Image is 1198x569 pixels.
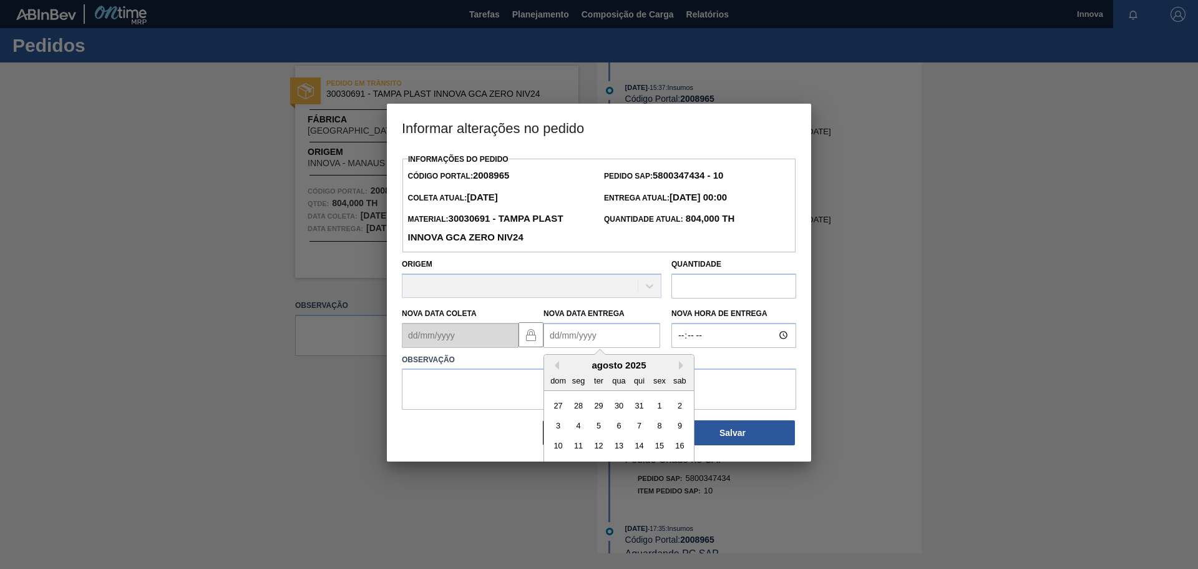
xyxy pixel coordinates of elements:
div: Choose terça-feira, 5 de agosto de 2025 [590,417,607,434]
div: Choose quarta-feira, 13 de agosto de 2025 [610,437,627,454]
div: Choose quinta-feira, 7 de agosto de 2025 [631,417,648,434]
label: Nova Hora de Entrega [671,305,796,323]
div: Choose domingo, 10 de agosto de 2025 [550,437,567,454]
strong: 5800347434 - 10 [653,170,723,181]
strong: 2008965 [473,170,509,181]
button: locked [519,322,543,347]
div: Choose quinta-feira, 14 de agosto de 2025 [631,437,648,454]
div: Choose segunda-feira, 11 de agosto de 2025 [570,437,587,454]
div: month 2025-08 [548,395,689,517]
div: Choose quarta-feira, 30 de julho de 2025 [610,397,627,413]
span: Código Portal: [407,172,509,181]
label: Origem [402,260,432,269]
input: dd/mm/yyyy [402,323,519,348]
label: Quantidade [671,260,721,269]
div: qua [610,372,627,388]
span: Coleta Atual: [407,194,497,202]
strong: [DATE] 00:00 [670,192,727,202]
span: Entrega Atual: [604,194,727,202]
div: Choose terça-feira, 29 de julho de 2025 [590,397,607,413]
span: Quantidade Atual: [604,215,734,224]
img: locked [524,327,538,342]
div: Choose sexta-feira, 22 de agosto de 2025 [651,458,668,475]
div: Choose quarta-feira, 6 de agosto de 2025 [610,417,627,434]
strong: 30030691 - TAMPA PLAST INNOVA GCA ZERO NIV24 [407,213,563,242]
div: Choose domingo, 27 de julho de 2025 [550,397,567,413]
div: Choose domingo, 17 de agosto de 2025 [550,458,567,475]
button: Salvar [670,420,795,445]
label: Nova Data Entrega [543,309,625,318]
strong: [DATE] [467,192,498,202]
label: Informações do Pedido [408,155,509,164]
div: Choose terça-feira, 12 de agosto de 2025 [590,437,607,454]
strong: 804,000 TH [683,213,735,224]
div: Choose quinta-feira, 31 de julho de 2025 [631,397,648,413]
div: sex [651,372,668,388]
div: Choose sábado, 2 de agosto de 2025 [671,397,688,413]
span: Material: [407,215,563,242]
div: agosto 2025 [544,360,694,370]
div: ter [590,372,607,388]
div: Choose sábado, 23 de agosto de 2025 [671,458,688,475]
div: Choose sexta-feira, 8 de agosto de 2025 [651,417,668,434]
div: Choose segunda-feira, 28 de julho de 2025 [570,397,587,413]
label: Nova Data Coleta [402,309,477,318]
h3: Informar alterações no pedido [387,104,811,151]
div: Choose terça-feira, 19 de agosto de 2025 [590,458,607,475]
div: Choose sexta-feira, 15 de agosto de 2025 [651,437,668,454]
div: dom [550,372,567,388]
div: sab [671,372,688,388]
button: Previous Month [550,361,559,370]
div: Choose domingo, 3 de agosto de 2025 [550,417,567,434]
div: Choose sexta-feira, 1 de agosto de 2025 [651,397,668,413]
button: Next Month [679,361,688,370]
div: seg [570,372,587,388]
label: Observação [402,351,796,369]
div: Choose segunda-feira, 18 de agosto de 2025 [570,458,587,475]
button: Fechar [543,420,668,445]
div: Choose quinta-feira, 21 de agosto de 2025 [631,458,648,475]
div: qui [631,372,648,388]
span: Pedido SAP: [604,172,723,181]
div: Choose segunda-feira, 4 de agosto de 2025 [570,417,587,434]
input: dd/mm/yyyy [543,323,660,348]
div: Choose sábado, 9 de agosto de 2025 [671,417,688,434]
div: Choose quarta-feira, 20 de agosto de 2025 [610,458,627,475]
div: Choose sábado, 16 de agosto de 2025 [671,437,688,454]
